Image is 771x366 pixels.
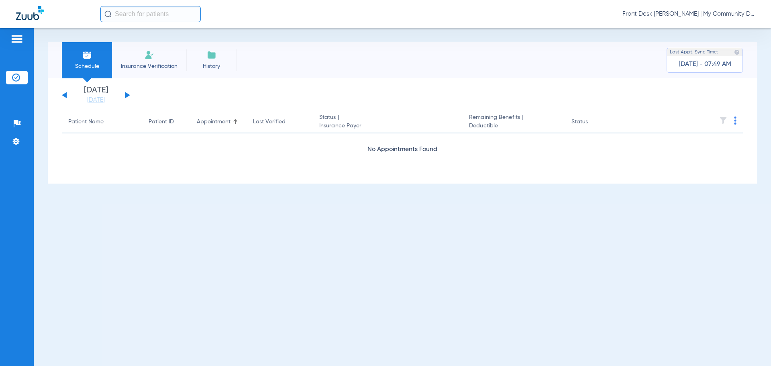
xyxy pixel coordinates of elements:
div: Patient Name [68,118,104,126]
div: Last Verified [253,118,306,126]
span: Insurance Verification [118,62,180,70]
div: Last Verified [253,118,286,126]
img: filter.svg [719,117,727,125]
a: [DATE] [72,96,120,104]
img: Manual Insurance Verification [145,50,154,60]
div: Patient ID [149,118,174,126]
div: No Appointments Found [62,145,743,155]
div: Appointment [197,118,240,126]
div: Patient ID [149,118,184,126]
th: Status [565,111,619,133]
span: [DATE] - 07:49 AM [679,60,731,68]
img: Schedule [82,50,92,60]
img: group-dot-blue.svg [734,117,736,125]
iframe: Chat Widget [731,327,771,366]
input: Search for patients [100,6,201,22]
th: Status | [313,111,463,133]
span: Schedule [68,62,106,70]
div: Appointment [197,118,230,126]
span: Last Appt. Sync Time: [670,48,718,56]
th: Remaining Benefits | [463,111,565,133]
img: last sync help info [734,49,740,55]
span: History [192,62,230,70]
img: Zuub Logo [16,6,44,20]
img: hamburger-icon [10,34,23,44]
span: Insurance Payer [319,122,456,130]
img: History [207,50,216,60]
li: [DATE] [72,86,120,104]
span: Deductible [469,122,558,130]
img: Search Icon [104,10,112,18]
span: Front Desk [PERSON_NAME] | My Community Dental Centers [622,10,755,18]
div: Patient Name [68,118,136,126]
